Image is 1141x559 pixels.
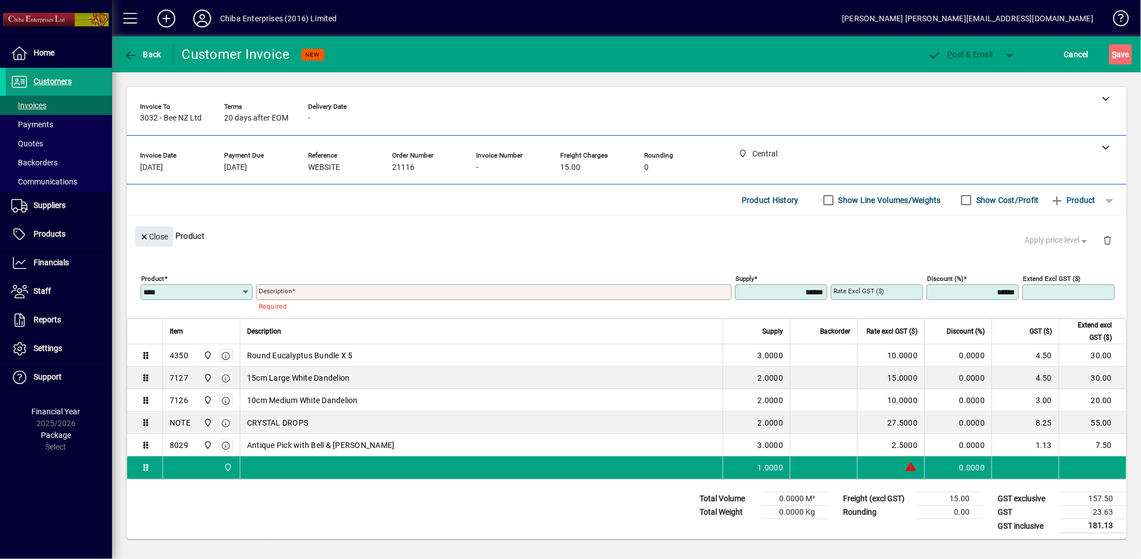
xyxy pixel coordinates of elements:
mat-label: Discount (%) [927,275,963,283]
label: Show Line Volumes/Weights [836,195,941,206]
td: 0.0000 Kg [761,506,828,519]
span: GST ($) [1030,325,1052,338]
span: NEW [306,51,320,58]
span: Invoices [11,101,46,110]
span: Central [201,439,213,451]
td: 0.0000 M³ [761,492,828,506]
a: Products [6,220,112,248]
span: Central [221,461,234,474]
div: 8029 [170,440,188,451]
td: 30.00 [1059,367,1126,389]
span: ost & Email [928,50,993,59]
div: Chiba Enterprises (2016) Limited [220,10,337,27]
td: Total Volume [694,492,761,506]
span: Round Eucalyptus Bundle X 5 [247,350,353,361]
label: Show Cost/Profit [974,195,1039,206]
button: Close [135,227,173,247]
span: P [948,50,953,59]
button: Delete [1094,227,1121,253]
div: NOTE [170,417,190,428]
span: 3.0000 [758,440,784,451]
span: 3.0000 [758,350,784,361]
td: 0.0000 [924,434,991,456]
span: Discount (%) [947,325,985,338]
td: 0.0000 [924,412,991,434]
app-page-header-button: Back [112,44,174,64]
span: [DATE] [224,163,247,172]
span: Cancel [1064,45,1089,63]
span: Central [201,372,213,384]
a: Staff [6,278,112,306]
span: Rate excl GST ($) [867,325,918,338]
span: - [308,114,310,123]
td: 7.50 [1059,434,1126,456]
td: Freight (excl GST) [837,492,916,506]
span: 2.0000 [758,417,784,428]
span: Quotes [11,139,43,148]
app-page-header-button: Delete [1094,235,1121,245]
span: 2.0000 [758,372,784,384]
a: Home [6,39,112,67]
button: Cancel [1061,44,1092,64]
a: Support [6,363,112,391]
a: Financials [6,249,112,277]
td: 8.25 [991,412,1059,434]
span: Back [124,50,161,59]
span: Home [34,48,54,57]
div: 27.5000 [864,417,918,428]
span: 15.00 [560,163,580,172]
td: 4.50 [991,344,1059,367]
td: 0.0000 [924,456,991,479]
td: GST inclusive [992,519,1059,533]
td: 4.50 [991,367,1059,389]
span: Close [139,228,169,246]
span: CRYSTAL DROPS [247,417,308,428]
span: Backorders [11,158,58,167]
td: 15.00 [916,492,983,506]
mat-label: Supply [735,275,754,283]
div: 4350 [170,350,188,361]
span: Settings [34,344,62,353]
td: 1.13 [991,434,1059,456]
span: Description [247,325,281,338]
span: Supply [762,325,783,338]
span: S [1112,50,1116,59]
span: 21116 [392,163,415,172]
td: 181.13 [1059,519,1126,533]
td: Total Weight [694,506,761,519]
td: 0.00 [916,506,983,519]
a: Reports [6,306,112,334]
span: 15cm Large White Dandelion [247,372,350,384]
span: Antique Pick with Bell & [PERSON_NAME] [247,440,395,451]
span: Suppliers [34,201,66,210]
td: Rounding [837,506,916,519]
td: 23.63 [1059,506,1126,519]
mat-label: Description [259,287,292,295]
span: Package [41,431,71,440]
td: 55.00 [1059,412,1126,434]
span: WEBSITE [308,163,340,172]
span: Customers [34,77,72,86]
mat-label: Extend excl GST ($) [1023,275,1081,283]
a: Backorders [6,153,112,172]
div: 10.0000 [864,395,918,406]
span: Financial Year [32,407,81,416]
div: [PERSON_NAME] [PERSON_NAME][EMAIL_ADDRESS][DOMAIN_NAME] [842,10,1093,27]
span: Extend excl GST ($) [1066,319,1112,344]
span: 3032 - Bee NZ Ltd [140,114,202,123]
td: 30.00 [1059,344,1126,367]
mat-label: Product [141,275,164,283]
span: Central [201,394,213,406]
span: Product History [742,191,799,209]
a: Invoices [6,96,112,115]
td: GST [992,506,1059,519]
span: [DATE] [140,163,163,172]
button: Product History [737,190,803,210]
div: 7126 [170,395,188,406]
span: - [476,163,478,172]
span: Products [34,229,66,238]
td: GST exclusive [992,492,1059,506]
div: Product [127,215,1126,256]
button: Back [121,44,164,64]
td: 20.00 [1059,389,1126,412]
